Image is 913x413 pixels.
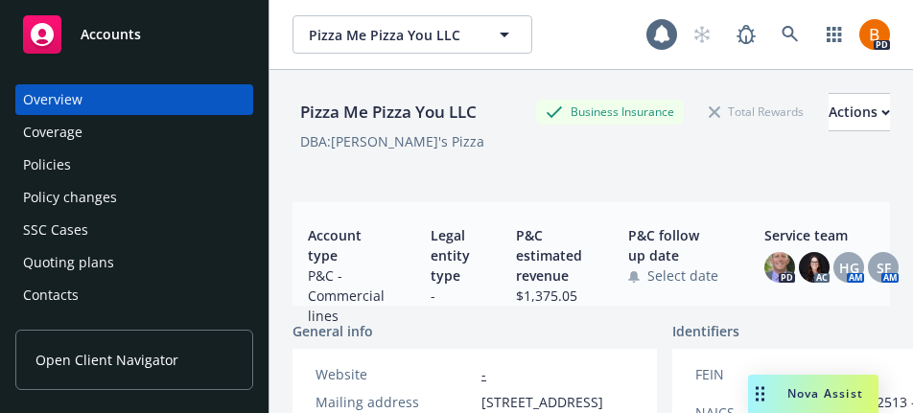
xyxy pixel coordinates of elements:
[829,94,890,130] div: Actions
[23,215,88,245] div: SSC Cases
[15,280,253,310] a: Contacts
[727,15,765,54] a: Report a Bug
[15,8,253,61] a: Accounts
[815,15,854,54] a: Switch app
[431,286,470,306] span: -
[829,93,890,131] button: Actions
[695,364,854,384] div: FEIN
[516,225,582,286] span: P&C estimated revenue
[431,225,470,286] span: Legal entity type
[300,131,484,151] div: DBA: [PERSON_NAME]'s Pizza
[861,364,866,384] span: -
[35,350,178,370] span: Open Client Navigator
[481,392,603,412] span: [STREET_ADDRESS]
[683,15,721,54] a: Start snowing
[23,280,79,310] div: Contacts
[308,225,385,265] span: Account type
[309,25,475,45] span: Pizza Me Pizza You LLC
[799,252,830,283] img: photo
[23,312,124,343] div: Contract review
[647,265,718,286] span: Select date
[764,252,795,283] img: photo
[877,258,891,278] span: SF
[15,312,253,343] a: Contract review
[516,286,582,306] span: $1,375.05
[481,365,486,383] a: -
[293,321,373,341] span: General info
[316,392,474,412] div: Mailing address
[293,100,484,125] div: Pizza Me Pizza You LLC
[15,149,253,180] a: Policies
[15,247,253,278] a: Quoting plans
[771,15,809,54] a: Search
[23,247,114,278] div: Quoting plans
[699,100,813,124] div: Total Rewards
[787,385,863,402] span: Nova Assist
[859,19,890,50] img: photo
[748,375,772,413] div: Drag to move
[293,15,532,54] button: Pizza Me Pizza You LLC
[748,375,878,413] button: Nova Assist
[839,258,859,278] span: HG
[23,182,117,213] div: Policy changes
[23,149,71,180] div: Policies
[81,27,141,42] span: Accounts
[23,84,82,115] div: Overview
[15,182,253,213] a: Policy changes
[316,364,474,384] div: Website
[764,225,899,245] span: Service team
[672,321,739,341] span: Identifiers
[23,117,82,148] div: Coverage
[628,225,718,265] span: P&C follow up date
[15,84,253,115] a: Overview
[15,215,253,245] a: SSC Cases
[15,117,253,148] a: Coverage
[308,265,385,326] span: P&C - Commercial lines
[536,100,684,124] div: Business Insurance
